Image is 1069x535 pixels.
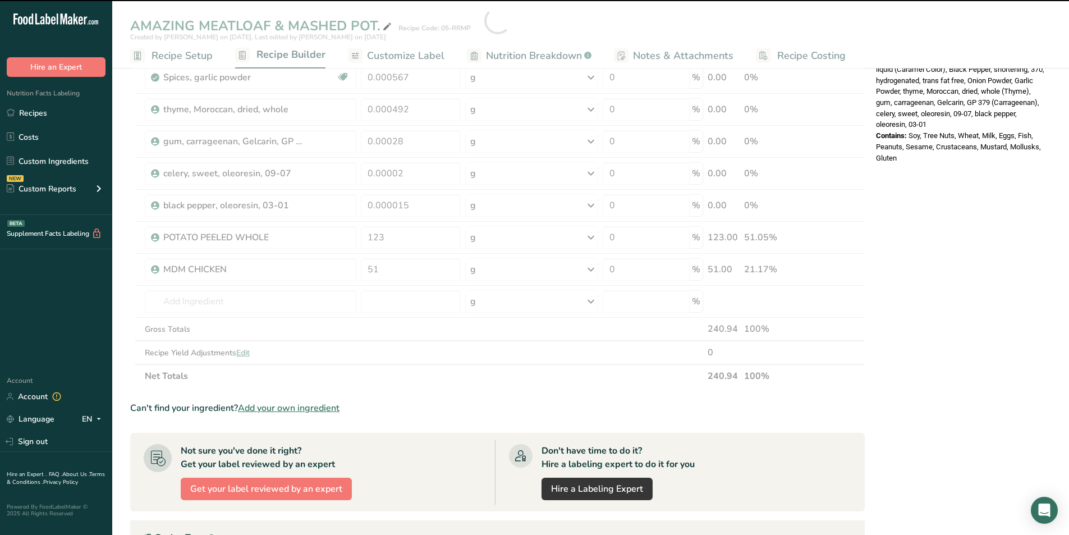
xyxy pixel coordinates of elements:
button: Get your label reviewed by an expert [181,478,352,500]
a: FAQ . [49,470,62,478]
div: Can't find your ingredient? [130,401,865,415]
div: BETA [7,220,25,227]
a: Privacy Policy [43,478,78,486]
div: Not sure you've done it right? Get your label reviewed by an expert [181,444,335,471]
div: Custom Reports [7,183,76,195]
span: Soy, Tree Nuts, Wheat, Milk, Eggs, Fish, Peanuts, Sesame, Crustaceans, Mustard, Mollusks, Gluten [876,131,1041,162]
span: Contains: [876,131,907,140]
span: Get your label reviewed by an expert [190,482,342,496]
span: Add your own ingredient [238,401,339,415]
button: Hire an Expert [7,57,105,77]
div: Powered By FoodLabelMaker © 2025 All Rights Reserved [7,504,105,517]
div: EN [82,413,105,426]
div: NEW [7,175,24,182]
a: Hire an Expert . [7,470,47,478]
a: Hire a Labeling Expert [542,478,653,500]
div: Open Intercom Messenger [1031,497,1058,524]
div: Don't have time to do it? Hire a labeling expert to do it for you [542,444,695,471]
a: Language [7,409,54,429]
a: About Us . [62,470,89,478]
a: Terms & Conditions . [7,470,105,486]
